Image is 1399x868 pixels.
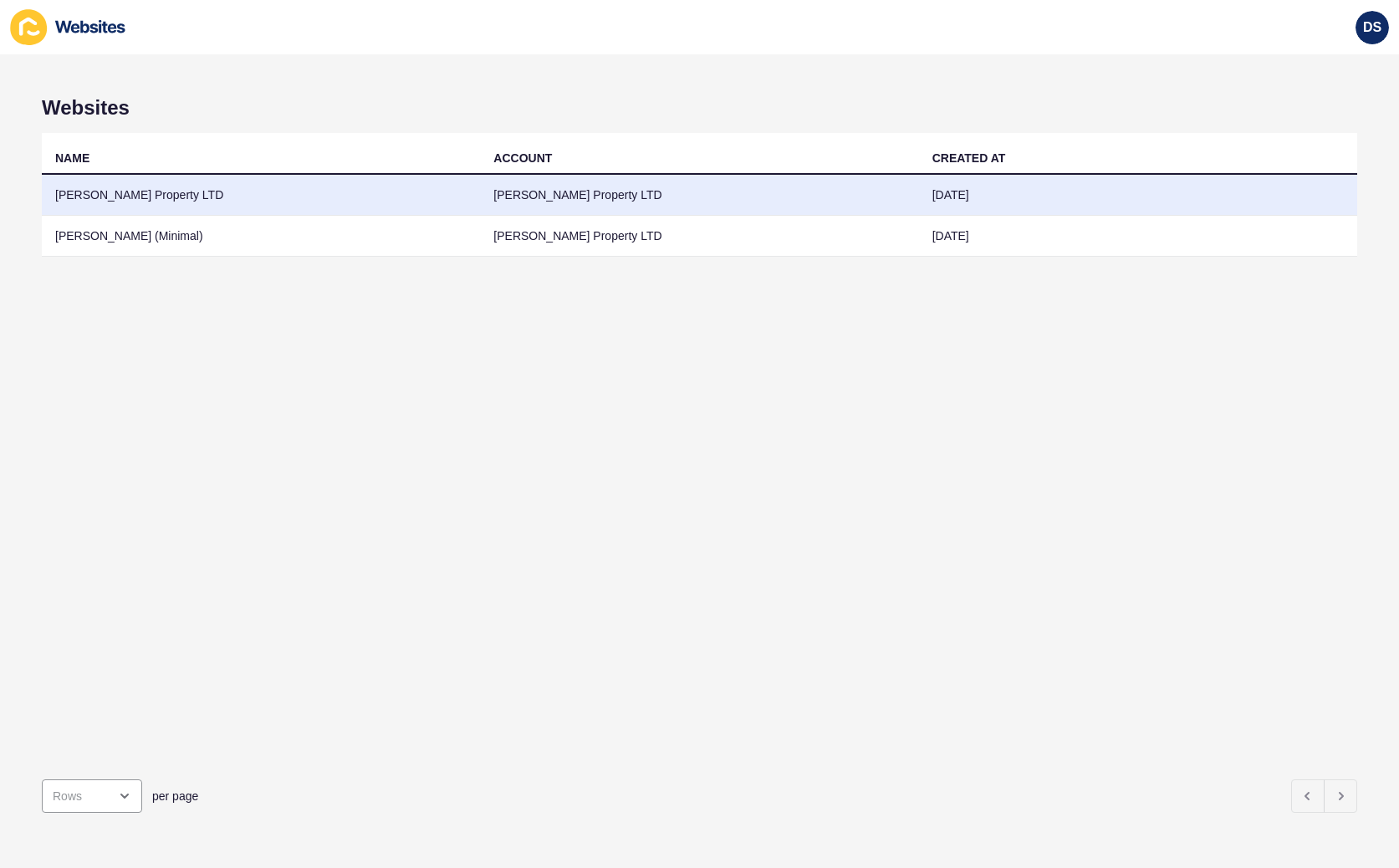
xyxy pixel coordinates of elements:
[42,96,1357,120] h1: Websites
[480,216,918,257] td: [PERSON_NAME] Property LTD
[55,150,89,166] div: NAME
[919,175,1357,216] td: [DATE]
[932,150,1006,166] div: CREATED AT
[493,150,552,166] div: ACCOUNT
[42,216,480,257] td: [PERSON_NAME] (Minimal)
[480,175,918,216] td: [PERSON_NAME] Property LTD
[42,175,480,216] td: [PERSON_NAME] Property LTD
[919,216,1357,257] td: [DATE]
[1363,19,1381,36] span: DS
[152,788,198,804] span: per page
[42,779,142,813] div: open menu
